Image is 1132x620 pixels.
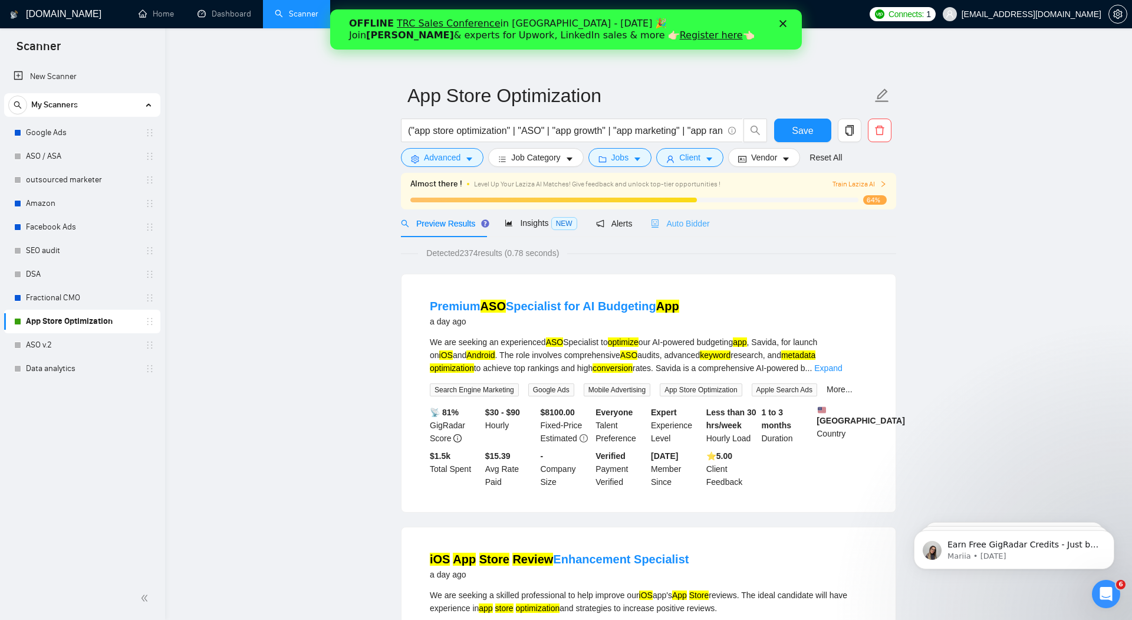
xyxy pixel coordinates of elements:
div: Payment Verified [593,450,649,488]
div: We are seeking an experienced Specialist to our AI-powered budgeting , Savida, for launch on and ... [430,336,867,375]
mark: App [672,591,687,600]
span: Alerts [596,219,633,228]
mark: ASO [620,350,638,360]
iframe: Intercom notifications message [896,506,1132,588]
mark: iOS [439,350,453,360]
a: More... [827,385,853,394]
div: Avg Rate Paid [483,450,538,488]
div: Member Since [649,450,704,488]
span: Scanner [7,38,70,63]
span: caret-down [565,155,574,163]
span: Client [679,151,700,164]
span: App Store Optimization [660,383,742,396]
span: Insights [505,218,577,228]
mark: Android [466,350,495,360]
span: Preview Results [401,219,486,228]
b: $ 8100.00 [541,408,575,417]
span: copy [838,125,861,136]
span: Earn Free GigRadar Credits - Just by Sharing Your Story! 💬 Want more credits for sending proposal... [51,34,203,325]
span: setting [411,155,419,163]
span: Jobs [611,151,629,164]
mark: optimize [608,337,639,347]
mark: ASO [546,337,564,347]
span: right [880,181,887,188]
span: holder [145,199,154,208]
span: 64% [863,195,887,205]
button: copy [838,119,861,142]
mark: Store [689,591,709,600]
button: Train Laziza AI [832,179,887,190]
button: userClientcaret-down [656,148,723,167]
span: holder [145,152,154,161]
div: Duration [759,406,815,445]
div: Total Spent [427,450,483,488]
a: searchScanner [275,9,318,19]
span: holder [145,222,154,232]
b: 1 to 3 months [762,408,792,430]
a: SEO audit [26,239,138,263]
span: holder [145,317,154,326]
span: Connects: [889,8,924,21]
div: Experience Level [649,406,704,445]
span: ... [805,363,812,373]
div: a day ago [430,314,679,329]
span: caret-down [782,155,790,163]
span: holder [145,270,154,279]
mark: iOS [430,553,450,566]
img: upwork-logo.png [875,9,884,19]
a: PremiumASOSpecialist for AI BudgetingApp [430,300,679,313]
button: search [8,96,27,114]
span: Detected 2374 results (0.78 seconds) [418,247,567,260]
span: 6 [1116,580,1126,589]
a: dashboardDashboard [198,9,251,19]
span: holder [145,175,154,185]
input: Search Freelance Jobs... [408,123,723,138]
mark: ASO [481,300,506,313]
mark: App [656,300,679,313]
b: ⭐️ 5.00 [706,451,732,461]
mark: app [479,603,492,613]
b: $15.39 [485,451,511,461]
a: Expand [814,363,842,373]
div: GigRadar Score [427,406,483,445]
button: Save [774,119,831,142]
a: outsourced marketer [26,168,138,192]
a: Register here [350,20,413,31]
span: double-left [140,592,152,604]
mark: App [453,553,476,566]
button: settingAdvancedcaret-down [401,148,483,167]
span: Job Category [511,151,560,164]
span: caret-down [633,155,641,163]
a: App Store Optimization [26,310,138,333]
span: Vendor [751,151,777,164]
a: Amazon [26,192,138,215]
span: search [9,101,27,109]
span: Auto Bidder [651,219,709,228]
span: search [401,219,409,228]
span: holder [145,246,154,255]
span: edit [874,88,890,103]
mark: keyword [700,350,730,360]
input: Scanner name... [407,81,872,110]
mark: Review [512,553,553,566]
span: holder [145,128,154,137]
span: holder [145,340,154,350]
b: Expert [651,408,677,417]
li: New Scanner [4,65,160,88]
div: Talent Preference [593,406,649,445]
li: My Scanners [4,93,160,380]
div: Client Feedback [704,450,759,488]
mark: iOS [639,591,653,600]
a: Reset All [809,151,842,164]
span: exclamation-circle [580,434,588,442]
b: Everyone [595,408,633,417]
a: iOS App Store ReviewEnhancement Specialist [430,553,689,566]
mark: optimization [430,363,474,373]
a: Data analytics [26,357,138,380]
